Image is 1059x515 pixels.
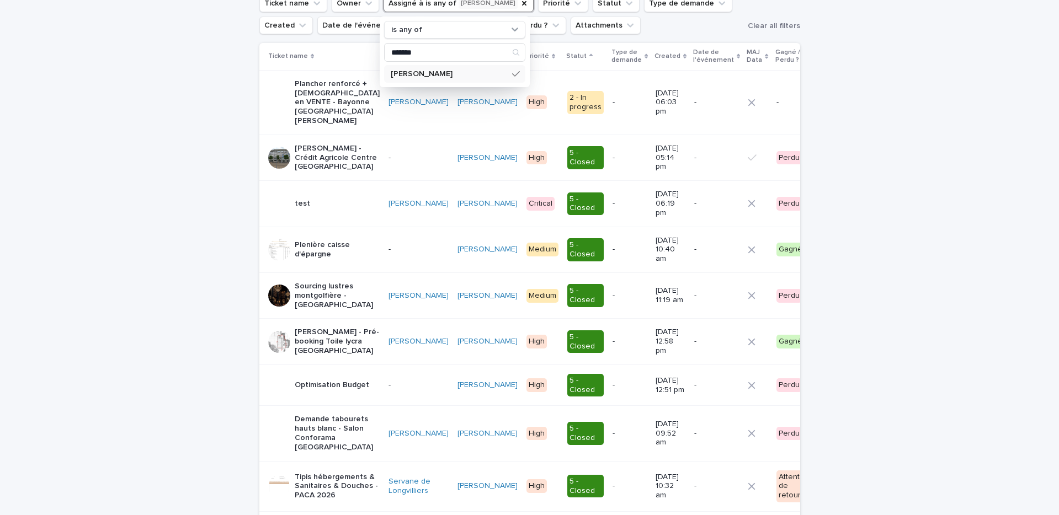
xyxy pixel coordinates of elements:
p: Optimisation Budget [295,380,369,390]
a: [PERSON_NAME] [457,199,518,208]
div: Search [384,43,525,62]
button: Clear all filters [743,18,800,34]
p: Type de demande [611,46,642,67]
a: [PERSON_NAME] [457,380,518,390]
div: High [526,479,547,493]
p: [PERSON_NAME] [391,70,508,78]
div: Perdu [776,427,802,441]
a: [PERSON_NAME] [457,153,518,163]
a: [PERSON_NAME] [389,429,449,438]
p: Plancher renforcé + [DEMOGRAPHIC_DATA] en VENTE - Bayonne [GEOGRAPHIC_DATA][PERSON_NAME] [295,79,380,126]
input: Search [385,44,525,61]
tr: Plenière caisse d'épargne-[PERSON_NAME] Medium5 - Closed-[DATE] 10:40 am-Gagné [259,227,824,272]
p: - [613,481,647,491]
a: [PERSON_NAME] [457,245,518,254]
div: Perdu [776,151,802,165]
div: High [526,427,547,441]
p: - [694,337,739,346]
tr: test[PERSON_NAME] [PERSON_NAME] Critical5 - Closed-[DATE] 06:19 pm-Perdu [259,181,824,227]
tr: Plancher renforcé + [DEMOGRAPHIC_DATA] en VENTE - Bayonne [GEOGRAPHIC_DATA][PERSON_NAME][PERSON_N... [259,70,824,135]
p: is any of [391,25,422,35]
tr: Sourcing lustres montgolfière - [GEOGRAPHIC_DATA][PERSON_NAME] [PERSON_NAME] Medium5 - Closed-[DA... [259,272,824,318]
button: Created [259,17,313,34]
div: 5 - Closed [567,330,604,353]
div: Perdu [776,378,802,392]
p: [DATE] 06:03 pm [656,89,685,116]
a: [PERSON_NAME] [389,291,449,301]
tr: [PERSON_NAME] - Pré-booking Toile lycra [GEOGRAPHIC_DATA][PERSON_NAME] [PERSON_NAME] High5 - Clos... [259,319,824,364]
p: - [776,98,807,107]
p: Ticket name [268,50,308,62]
div: 5 - Closed [567,374,604,397]
p: - [613,98,647,107]
p: Statut [566,50,587,62]
p: [DATE] 05:14 pm [656,144,685,171]
div: High [526,151,547,165]
p: - [613,245,647,254]
p: Demande tabourets hauts blanc - Salon Conforama [GEOGRAPHIC_DATA] [295,415,380,452]
p: [PERSON_NAME] - Crédit Agricole Centre [GEOGRAPHIC_DATA] [295,144,380,171]
span: Clear all filters [748,22,800,30]
a: [PERSON_NAME] [457,481,518,491]
div: Attente de retour [776,470,807,502]
p: - [613,380,647,390]
button: Date de l'événement [317,17,418,34]
tr: [PERSON_NAME] - Crédit Agricole Centre [GEOGRAPHIC_DATA]-[PERSON_NAME] High5 - Closed-[DATE] 05:1... [259,135,824,180]
div: Medium [526,243,558,256]
p: - [613,199,647,208]
p: - [389,153,449,163]
p: [DATE] 12:51 pm [656,376,685,395]
p: - [389,245,449,254]
p: [DATE] 09:52 am [656,420,685,447]
div: 5 - Closed [567,422,604,445]
div: Critical [526,197,555,211]
div: Perdu [776,197,802,211]
p: Date de l'événement [693,46,734,67]
a: [PERSON_NAME] [457,98,518,107]
p: [DATE] 06:19 pm [656,190,685,217]
a: [PERSON_NAME] [457,429,518,438]
p: Gagné / Perdu ? [775,46,801,67]
a: [PERSON_NAME] [389,98,449,107]
div: High [526,378,547,392]
a: [PERSON_NAME] [389,199,449,208]
p: - [694,153,739,163]
a: Servane de Longvilliers [389,477,449,496]
a: [PERSON_NAME] [457,337,518,346]
div: 5 - Closed [567,146,604,169]
div: Perdu [776,289,802,303]
p: - [613,337,647,346]
p: - [389,380,449,390]
p: test [295,199,310,208]
div: Gagné [776,335,805,348]
tr: Optimisation Budget-[PERSON_NAME] High5 - Closed-[DATE] 12:51 pm-Perdu [259,364,824,406]
div: 5 - Closed [567,238,604,261]
p: Plenière caisse d'épargne [295,240,380,259]
p: - [694,291,739,301]
p: Created [654,50,680,62]
div: 5 - Closed [567,475,604,498]
div: High [526,335,547,348]
div: Gagné [776,243,805,256]
a: [PERSON_NAME] [389,337,449,346]
p: - [694,199,739,208]
p: Tipis hébergements & Sanitaires & Douches - PACA 2026 [295,473,380,500]
tr: Demande tabourets hauts blanc - Salon Conforama [GEOGRAPHIC_DATA][PERSON_NAME] [PERSON_NAME] High... [259,406,824,461]
p: - [694,481,739,491]
p: [PERSON_NAME] - Pré-booking Toile lycra [GEOGRAPHIC_DATA] [295,328,380,355]
p: [DATE] 10:32 am [656,473,685,500]
button: Attachments [571,17,641,34]
p: - [613,291,647,301]
p: MAJ Data [747,46,762,67]
div: Medium [526,289,558,303]
p: - [694,98,739,107]
tr: Tipis hébergements & Sanitaires & Douches - PACA 2026Servane de Longvilliers [PERSON_NAME] High5 ... [259,461,824,511]
p: - [694,245,739,254]
p: [DATE] 11:19 am [656,286,685,305]
p: [DATE] 10:40 am [656,236,685,264]
p: - [694,429,739,438]
p: Priorité [525,50,549,62]
p: - [694,380,739,390]
div: High [526,95,547,109]
p: Sourcing lustres montgolfière - [GEOGRAPHIC_DATA] [295,282,380,309]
